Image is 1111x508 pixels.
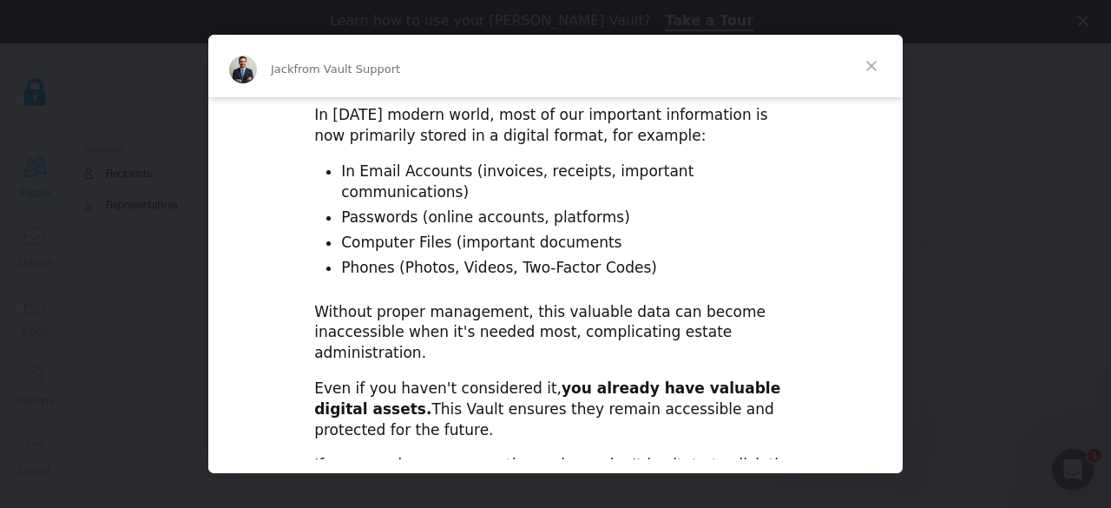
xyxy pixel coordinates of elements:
[314,379,780,418] b: you already have valuable digital assets.
[341,233,797,254] li: Computer Files (important documents
[1078,16,1095,26] div: Close
[271,63,293,76] span: Jack
[341,162,797,203] li: In Email Accounts (invoices, receipts, important communications)
[341,258,797,279] li: Phones (Photos, Videos, Two-Factor Codes)
[314,455,797,497] div: If you ever have any questions, please don't hesitate to click the chat bubble to ask!
[293,63,400,76] span: from Vault Support
[341,208,797,228] li: Passwords (online accounts, platforms)
[314,302,797,364] div: Without proper management, this valuable data can become inaccessible when it's needed most, comp...
[314,105,797,147] div: In [DATE] modern world, most of our important information is now primarily stored in a digital fo...
[229,56,257,83] img: Profile image for Jack
[330,12,651,30] div: Learn how to use your [PERSON_NAME] Vault?
[314,379,797,440] div: Even if you haven't considered it, This Vault ensures they remain accessible and protected for th...
[665,12,753,31] a: Take a Tour
[840,35,903,97] span: Close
